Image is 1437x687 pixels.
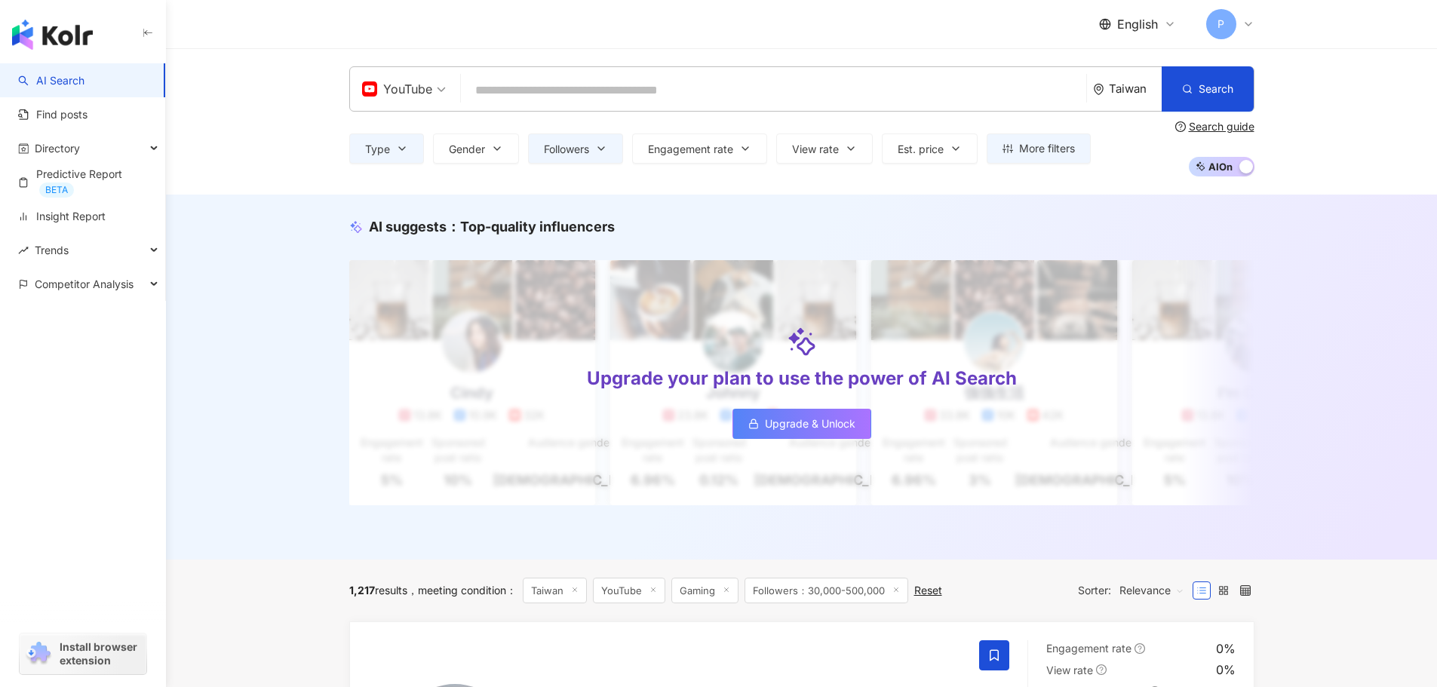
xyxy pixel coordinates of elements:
span: Followers：30,000-500,000 [745,578,908,603]
span: Competitor Analysis [35,267,134,301]
a: Predictive ReportBETA [18,167,153,198]
div: Search guide [1189,121,1254,133]
div: Sorter: [1078,578,1193,603]
span: 1,217 [349,584,375,597]
span: meeting condition ： [407,584,517,597]
div: 0% [1216,661,1236,678]
span: More filters [1019,143,1075,155]
span: YouTube [593,578,665,603]
a: Upgrade & Unlock [732,409,871,439]
div: Reset [914,584,942,597]
button: More filters [987,133,1091,164]
span: Search [1199,83,1233,95]
span: P [1217,16,1224,32]
button: Engagement rate [632,133,767,164]
span: View rate [792,143,839,155]
img: logo [12,20,93,50]
button: Gender [433,133,519,164]
a: Find posts [18,107,88,122]
span: Est. price [898,143,944,155]
div: Upgrade your plan to use the power of AI Search [587,366,1017,391]
div: Taiwan [1109,82,1162,95]
a: searchAI Search [18,73,84,88]
button: Est. price [882,133,978,164]
button: Followers [528,133,623,164]
span: Gender [449,143,485,155]
button: View rate [776,133,873,164]
span: question-circle [1175,121,1186,132]
span: rise [18,245,29,256]
img: chrome extension [24,642,53,666]
div: 0% [1216,640,1236,657]
span: Relevance [1119,578,1184,603]
button: Search [1162,66,1254,112]
span: Upgrade & Unlock [765,418,855,430]
span: Install browser extension [60,640,142,667]
span: English [1117,16,1158,32]
a: chrome extensionInstall browser extension [20,633,146,674]
span: Top-quality influencers [460,219,615,235]
a: Insight Report [18,209,106,224]
div: AI suggests ： [369,217,615,236]
span: Taiwan [523,578,587,603]
span: Engagement rate [1046,642,1131,655]
span: question-circle [1135,643,1145,654]
span: Followers [544,143,589,155]
button: Type [349,133,424,164]
span: question-circle [1096,664,1107,675]
span: Directory [35,131,80,165]
span: Gaming [671,578,738,603]
span: Engagement rate [648,143,733,155]
div: results [349,584,407,597]
span: Type [365,143,390,155]
span: View rate [1046,664,1093,676]
span: Trends [35,233,69,267]
span: environment [1093,84,1104,95]
div: YouTube [362,77,432,101]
